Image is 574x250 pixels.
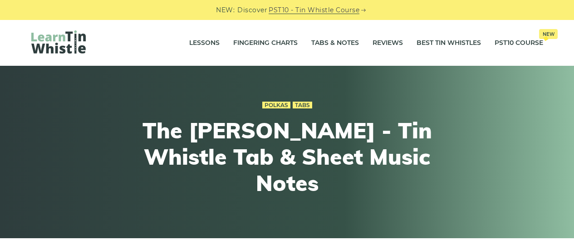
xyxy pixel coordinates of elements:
[417,32,481,54] a: Best Tin Whistles
[495,32,543,54] a: PST10 CourseNew
[293,102,312,109] a: Tabs
[262,102,290,109] a: Polkas
[233,32,298,54] a: Fingering Charts
[120,118,454,196] h1: The [PERSON_NAME] - Tin Whistle Tab & Sheet Music Notes
[31,30,86,54] img: LearnTinWhistle.com
[311,32,359,54] a: Tabs & Notes
[189,32,220,54] a: Lessons
[373,32,403,54] a: Reviews
[539,29,558,39] span: New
